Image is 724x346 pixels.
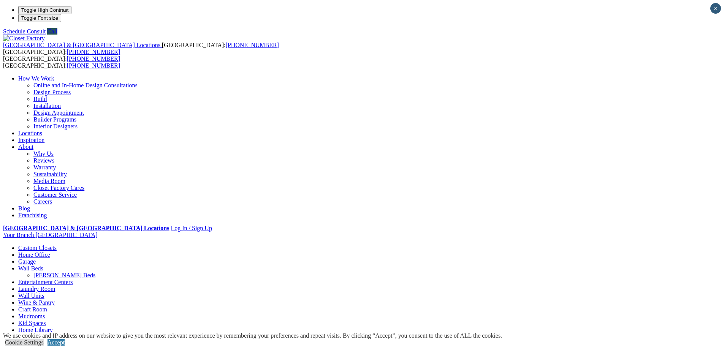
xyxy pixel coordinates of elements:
[48,339,65,346] a: Accept
[33,82,138,88] a: Online and In-Home Design Consultations
[18,144,33,150] a: About
[18,258,36,265] a: Garage
[18,286,55,292] a: Laundry Room
[18,320,46,326] a: Kid Spaces
[18,292,44,299] a: Wall Units
[67,55,120,62] a: [PHONE_NUMBER]
[33,164,56,171] a: Warranty
[18,327,53,333] a: Home Library
[33,150,54,157] a: Why Us
[18,245,57,251] a: Custom Closets
[3,42,160,48] span: [GEOGRAPHIC_DATA] & [GEOGRAPHIC_DATA] Locations
[3,232,34,238] span: Your Branch
[3,232,98,238] a: Your Branch [GEOGRAPHIC_DATA]
[18,14,61,22] button: Toggle Font size
[33,103,61,109] a: Installation
[33,157,54,164] a: Reviews
[21,15,58,21] span: Toggle Font size
[33,171,67,177] a: Sustainability
[18,6,71,14] button: Toggle High Contrast
[18,137,44,143] a: Inspiration
[18,251,50,258] a: Home Office
[3,42,162,48] a: [GEOGRAPHIC_DATA] & [GEOGRAPHIC_DATA] Locations
[3,225,169,231] a: [GEOGRAPHIC_DATA] & [GEOGRAPHIC_DATA] Locations
[3,28,46,35] a: Schedule Consult
[35,232,97,238] span: [GEOGRAPHIC_DATA]
[47,28,57,35] a: Call
[33,272,95,278] a: [PERSON_NAME] Beds
[33,116,76,123] a: Builder Programs
[3,55,120,69] span: [GEOGRAPHIC_DATA]: [GEOGRAPHIC_DATA]:
[21,7,68,13] span: Toggle High Contrast
[33,109,84,116] a: Design Appointment
[33,123,78,130] a: Interior Designers
[67,62,120,69] a: [PHONE_NUMBER]
[3,332,502,339] div: We use cookies and IP address on our website to give you the most relevant experience by remember...
[3,42,279,55] span: [GEOGRAPHIC_DATA]: [GEOGRAPHIC_DATA]:
[225,42,279,48] a: [PHONE_NUMBER]
[18,205,30,212] a: Blog
[33,198,52,205] a: Careers
[33,191,77,198] a: Customer Service
[171,225,212,231] a: Log In / Sign Up
[33,185,84,191] a: Closet Factory Cares
[18,279,73,285] a: Entertainment Centers
[710,3,721,14] button: Close
[33,96,47,102] a: Build
[18,212,47,218] a: Franchising
[67,49,120,55] a: [PHONE_NUMBER]
[18,313,45,319] a: Mudrooms
[18,130,42,136] a: Locations
[3,35,45,42] img: Closet Factory
[18,306,47,313] a: Craft Room
[33,89,71,95] a: Design Process
[18,299,55,306] a: Wine & Pantry
[18,265,43,272] a: Wall Beds
[5,339,44,346] a: Cookie Settings
[33,178,65,184] a: Media Room
[18,75,54,82] a: How We Work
